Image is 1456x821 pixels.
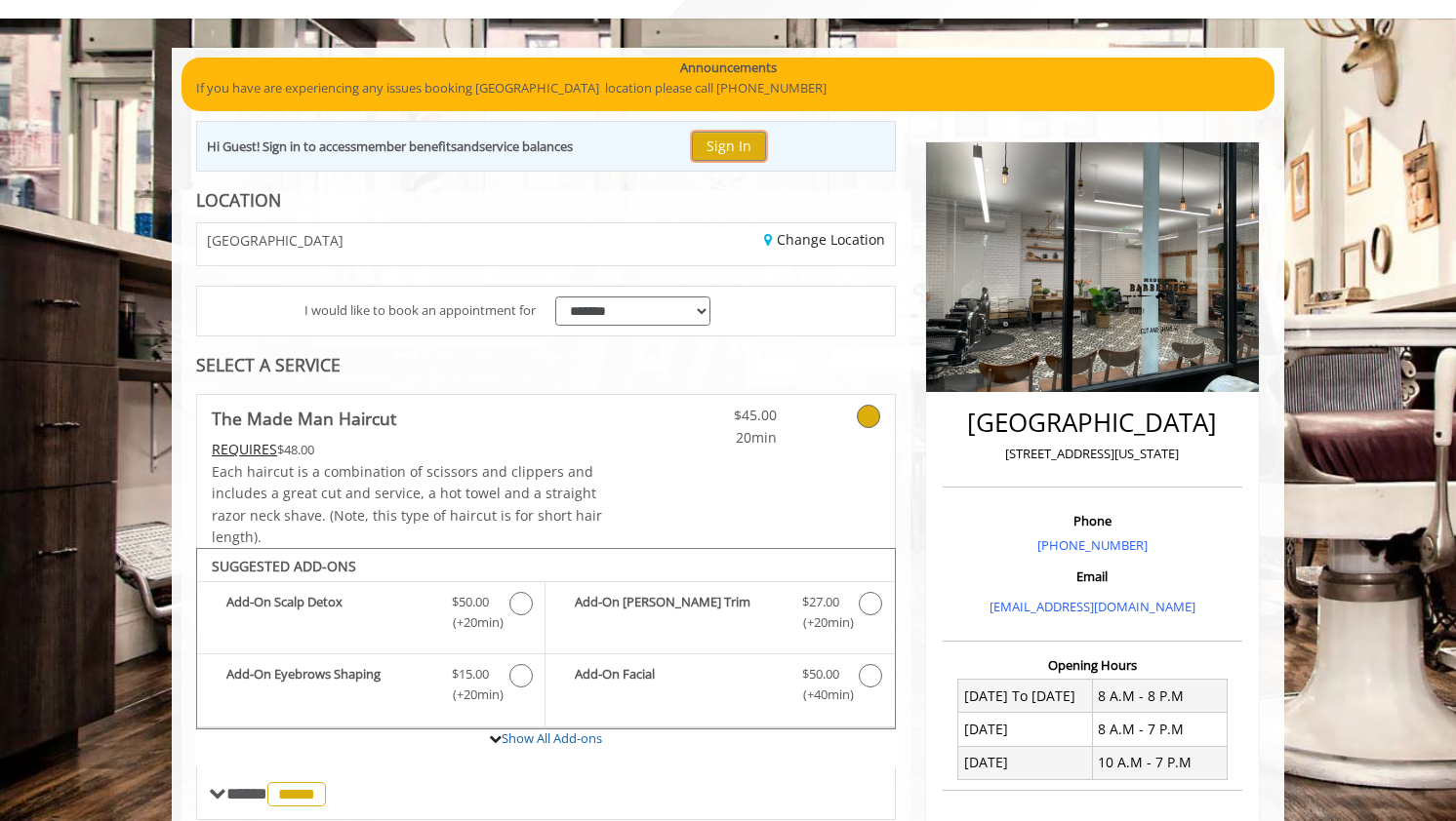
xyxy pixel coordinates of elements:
a: Show All Add-ons [502,729,602,747]
div: The Made Man Haircut Add-onS [196,548,896,729]
label: Add-On Beard Trim [555,592,884,638]
b: Add-On Scalp Detox [226,592,432,633]
div: $48.00 [212,439,604,460]
a: Change Location [764,230,885,249]
td: [DATE] [958,713,1093,746]
h3: Email [948,569,1237,583]
span: $27.00 [802,592,839,612]
h3: Opening Hours [943,658,1242,672]
span: $15.00 [452,664,489,684]
b: service balances [479,137,573,155]
span: (+20min ) [442,612,500,633]
label: Add-On Scalp Detox [207,592,535,638]
span: $50.00 [452,592,489,612]
span: This service needs some Advance to be paid before we block your appointment [212,440,277,458]
div: Hi Guest! Sign in to access and [207,137,573,157]
b: The Made Man Haircut [212,405,396,432]
label: Add-On Eyebrows Shaping [207,664,535,710]
span: (+20min ) [791,612,849,633]
td: 8 A.M - 7 P.M [1092,713,1227,746]
td: 10 A.M - 7 P.M [1092,746,1227,779]
td: [DATE] [958,746,1093,779]
span: $45.00 [662,405,777,426]
span: (+40min ) [791,684,849,705]
span: [GEOGRAPHIC_DATA] [207,233,344,248]
span: (+20min ) [442,684,500,705]
a: [PHONE_NUMBER] [1037,536,1148,554]
span: $50.00 [802,664,839,684]
a: [EMAIL_ADDRESS][DOMAIN_NAME] [990,598,1195,615]
div: SELECT A SERVICE [196,356,896,374]
span: Each haircut is a combination of scissors and clippers and includes a great cut and service, a ho... [212,462,602,546]
b: Add-On Eyebrows Shaping [226,664,432,705]
span: 20min [662,427,777,449]
td: [DATE] To [DATE] [958,680,1093,713]
button: Sign In [692,132,766,160]
p: If you have are experiencing any issues booking [GEOGRAPHIC_DATA] location please call [PHONE_NUM... [196,78,1260,98]
h3: Phone [948,514,1237,528]
b: LOCATION [196,188,281,212]
b: member benefits [356,137,457,155]
label: Add-On Facial [555,664,884,710]
h2: [GEOGRAPHIC_DATA] [948,409,1237,437]
b: Add-On [PERSON_NAME] Trim [575,592,782,633]
b: Announcements [680,58,777,78]
td: 8 A.M - 8 P.M [1092,680,1227,713]
span: I would like to book an appointment for [304,300,536,321]
p: [STREET_ADDRESS][US_STATE] [948,444,1237,464]
b: SUGGESTED ADD-ONS [212,557,356,575]
b: Add-On Facial [575,664,782,705]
